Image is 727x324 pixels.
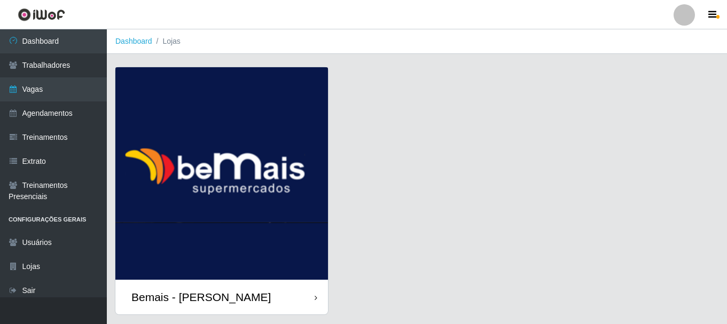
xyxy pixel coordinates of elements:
[115,67,328,314] a: Bemais - [PERSON_NAME]
[107,29,727,54] nav: breadcrumb
[18,8,65,21] img: CoreUI Logo
[115,67,328,280] img: cardImg
[152,36,181,47] li: Lojas
[131,290,271,304] div: Bemais - [PERSON_NAME]
[115,37,152,45] a: Dashboard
